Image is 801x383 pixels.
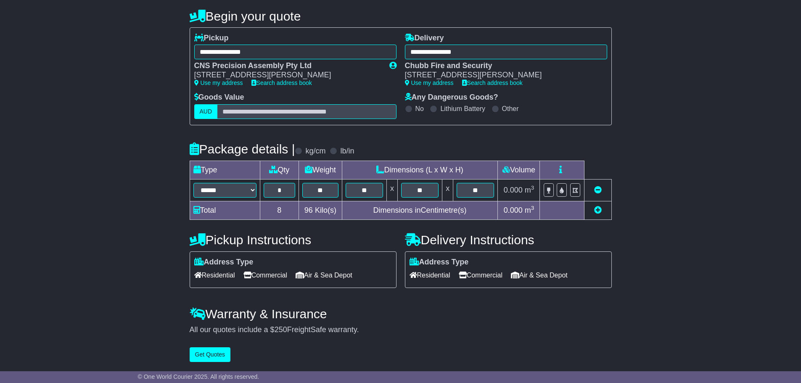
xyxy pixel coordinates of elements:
[531,185,534,191] sup: 3
[410,269,450,282] span: Residential
[190,233,397,247] h4: Pickup Instructions
[459,269,502,282] span: Commercial
[190,161,260,179] td: Type
[342,161,498,179] td: Dimensions (L x W x H)
[194,79,243,86] a: Use my address
[190,325,612,335] div: All our quotes include a $ FreightSafe warranty.
[243,269,287,282] span: Commercial
[498,161,540,179] td: Volume
[442,179,453,201] td: x
[410,258,469,267] label: Address Type
[275,325,287,334] span: 250
[190,9,612,23] h4: Begin your quote
[299,201,342,219] td: Kilo(s)
[194,104,218,119] label: AUD
[304,206,313,214] span: 96
[525,206,534,214] span: m
[190,142,295,156] h4: Package details |
[190,347,231,362] button: Get Quotes
[462,79,523,86] a: Search address book
[299,161,342,179] td: Weight
[194,258,254,267] label: Address Type
[305,147,325,156] label: kg/cm
[405,93,498,102] label: Any Dangerous Goods?
[260,161,299,179] td: Qty
[415,105,424,113] label: No
[525,186,534,194] span: m
[340,147,354,156] label: lb/in
[342,201,498,219] td: Dimensions in Centimetre(s)
[405,71,599,80] div: [STREET_ADDRESS][PERSON_NAME]
[405,233,612,247] h4: Delivery Instructions
[194,269,235,282] span: Residential
[504,206,523,214] span: 0.000
[405,79,454,86] a: Use my address
[194,61,381,71] div: CNS Precision Assembly Pty Ltd
[260,201,299,219] td: 8
[251,79,312,86] a: Search address book
[502,105,519,113] label: Other
[194,71,381,80] div: [STREET_ADDRESS][PERSON_NAME]
[440,105,485,113] label: Lithium Battery
[511,269,568,282] span: Air & Sea Depot
[504,186,523,194] span: 0.000
[531,205,534,211] sup: 3
[190,201,260,219] td: Total
[405,61,599,71] div: Chubb Fire and Security
[194,34,229,43] label: Pickup
[194,93,244,102] label: Goods Value
[594,206,602,214] a: Add new item
[296,269,352,282] span: Air & Sea Depot
[190,307,612,321] h4: Warranty & Insurance
[386,179,397,201] td: x
[138,373,259,380] span: © One World Courier 2025. All rights reserved.
[405,34,444,43] label: Delivery
[594,186,602,194] a: Remove this item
